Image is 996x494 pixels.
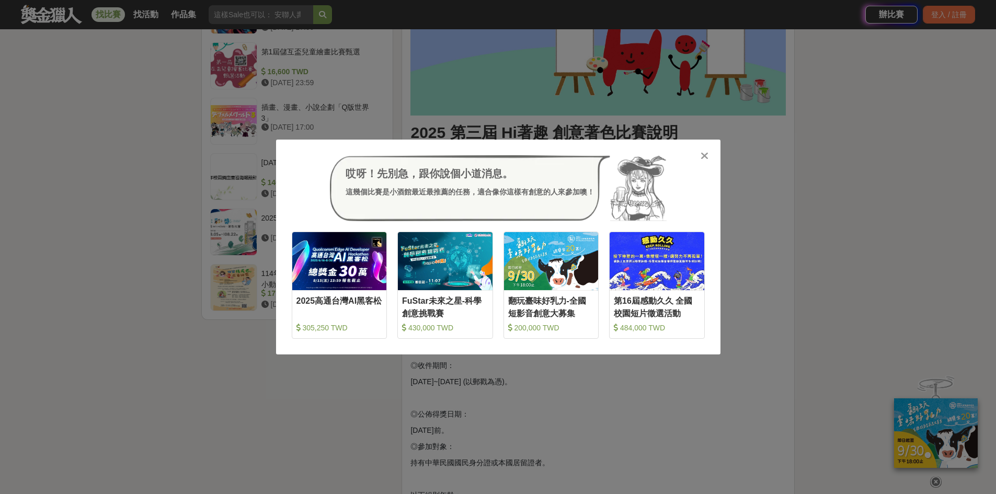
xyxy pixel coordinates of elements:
[402,323,488,333] div: 430,000 TWD
[296,295,383,318] div: 2025高通台灣AI黑客松
[609,232,705,339] a: Cover Image第16屆感動久久 全國校園短片徵選活動 484,000 TWD
[610,232,704,290] img: Cover Image
[508,323,594,333] div: 200,000 TWD
[402,295,488,318] div: FuStar未來之星-科學創意挑戰賽
[504,232,599,290] img: Cover Image
[614,295,700,318] div: 第16屆感動久久 全國校園短片徵選活動
[614,323,700,333] div: 484,000 TWD
[397,232,493,339] a: Cover ImageFuStar未來之星-科學創意挑戰賽 430,000 TWD
[292,232,387,290] img: Cover Image
[346,166,594,181] div: 哎呀！先別急，跟你說個小道消息。
[503,232,599,339] a: Cover Image翻玩臺味好乳力-全國短影音創意大募集 200,000 TWD
[296,323,383,333] div: 305,250 TWD
[610,155,667,221] img: Avatar
[508,295,594,318] div: 翻玩臺味好乳力-全國短影音創意大募集
[346,187,594,198] div: 這幾個比賽是小酒館最近最推薦的任務，適合像你這樣有創意的人來參加噢！
[398,232,493,290] img: Cover Image
[292,232,387,339] a: Cover Image2025高通台灣AI黑客松 305,250 TWD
